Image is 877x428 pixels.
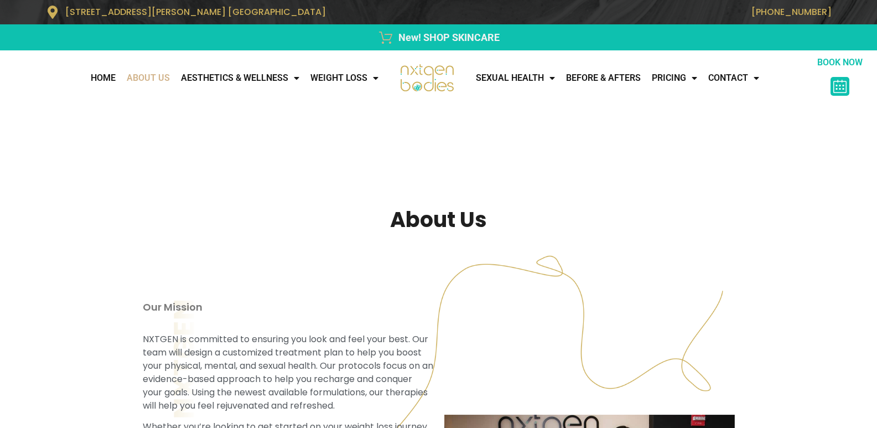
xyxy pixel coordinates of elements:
p: [PHONE_NUMBER] [444,7,832,17]
p: Our Mission [143,301,433,314]
span: [STREET_ADDRESS][PERSON_NAME] [GEOGRAPHIC_DATA] [65,6,326,18]
h2: About Us [184,205,693,234]
a: CONTACT [703,67,765,89]
a: Before & Afters [561,67,646,89]
a: Sexual Health [470,67,561,89]
a: Pricing [646,67,703,89]
p: BOOK NOW [814,56,865,69]
a: New! SHOP SKINCARE [46,30,832,45]
p: NXTGEN is committed to ensuring you look and feel your best. Our team will design a customized tr... [143,333,433,412]
span: New! SHOP SKINCARE [396,30,500,45]
a: AESTHETICS & WELLNESS [175,67,305,89]
nav: Menu [470,67,814,89]
a: WEIGHT LOSS [305,67,384,89]
nav: Menu [6,67,384,89]
a: About Us [121,67,175,89]
a: Home [85,67,121,89]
